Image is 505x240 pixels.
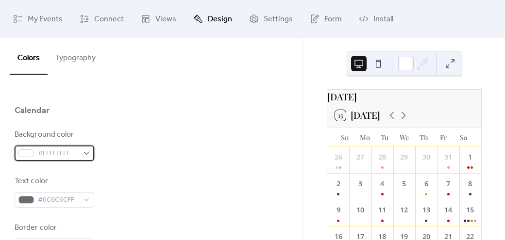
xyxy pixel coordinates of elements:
a: Views [134,4,184,34]
a: Form [303,4,349,34]
div: Mo [355,128,375,147]
div: 13 [421,205,432,215]
span: Install [373,12,393,27]
div: 12 [399,205,410,215]
div: 30 [421,152,432,162]
button: 15[DATE] [332,108,384,123]
div: 14 [443,205,454,215]
div: 26 [333,152,344,162]
div: 29 [399,152,410,162]
a: Connect [72,4,131,34]
span: Connect [94,12,124,27]
div: 10 [355,205,366,215]
div: We [394,128,414,147]
div: 11 [377,205,387,215]
div: Border color [15,222,92,234]
div: 27 [355,152,366,162]
div: Fr [434,128,454,147]
div: 2 [333,178,344,189]
span: Views [155,12,176,27]
div: 31 [443,152,454,162]
a: My Events [6,4,70,34]
span: Design [208,12,232,27]
a: Install [352,4,401,34]
div: [DATE] [327,90,481,104]
div: 28 [377,152,387,162]
div: 4 [377,178,387,189]
div: 6 [421,178,432,189]
div: Th [414,128,434,147]
div: Background color [15,129,92,141]
button: Colors [10,38,48,75]
div: 1 [465,152,476,162]
span: My Events [28,12,63,27]
div: 8 [465,178,476,189]
div: Tu [374,128,394,147]
div: 5 [399,178,410,189]
div: Calendar [15,105,50,116]
span: #FFFFFFFF [38,148,79,160]
a: Settings [242,4,300,34]
div: 3 [355,178,366,189]
a: Design [186,4,239,34]
span: Form [324,12,342,27]
div: Text color [15,176,92,187]
div: Su [335,128,355,147]
span: Settings [264,12,293,27]
div: Sa [454,128,473,147]
span: #6C6C6CFF [38,194,79,206]
div: 15 [465,205,476,215]
button: Typography [48,38,103,74]
div: 9 [333,205,344,215]
div: 7 [443,178,454,189]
